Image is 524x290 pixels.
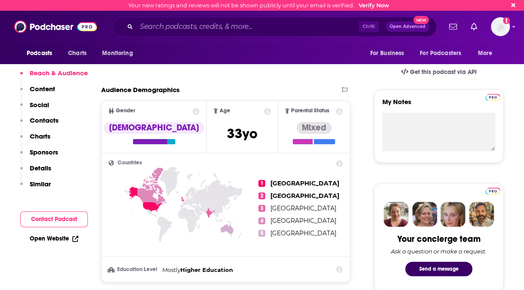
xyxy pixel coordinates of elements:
[485,186,500,194] a: Pro website
[446,19,460,34] a: Show notifications dropdown
[20,69,88,85] button: Reach & Audience
[220,108,230,114] span: Age
[113,17,437,37] div: Search podcasts, credits, & more...
[297,122,332,134] div: Mixed
[227,125,257,142] span: 33 yo
[364,45,415,62] button: open menu
[478,47,493,59] span: More
[386,22,429,32] button: Open AdvancedNew
[14,19,97,35] img: Podchaser - Follow, Share and Rate Podcasts
[485,94,500,101] img: Podchaser Pro
[128,2,389,9] div: Your new ratings and reviews will not be shown publicly until your email is verified.
[397,234,481,244] div: Your concierge team
[413,16,429,24] span: New
[359,21,379,32] span: Ctrl K
[20,148,58,164] button: Sponsors
[491,17,510,36] button: Show profile menu
[68,47,87,59] span: Charts
[405,262,472,276] button: Send a message
[359,2,389,9] a: Verify Now
[20,211,88,227] button: Contact Podcast
[102,47,133,59] span: Monitoring
[270,217,336,225] span: [GEOGRAPHIC_DATA]
[118,160,142,166] span: Countries
[414,45,474,62] button: open menu
[270,179,339,187] span: [GEOGRAPHIC_DATA]
[20,164,51,180] button: Details
[270,204,336,212] span: [GEOGRAPHIC_DATA]
[485,93,500,101] a: Pro website
[412,202,437,227] img: Barbara Profile
[291,108,329,114] span: Parental Status
[258,205,265,212] span: 3
[30,180,51,188] p: Similar
[20,180,51,196] button: Similar
[420,47,461,59] span: For Podcasters
[467,19,481,34] a: Show notifications dropdown
[20,101,49,117] button: Social
[20,85,55,101] button: Content
[258,192,265,199] span: 2
[116,108,135,114] span: Gender
[258,217,265,224] span: 4
[391,248,487,255] div: Ask a question or make a request.
[96,45,144,62] button: open menu
[30,116,59,124] p: Contacts
[30,101,49,109] p: Social
[410,68,477,76] span: Get this podcast via API
[394,62,484,83] a: Get this podcast via API
[270,192,339,200] span: [GEOGRAPHIC_DATA]
[101,86,180,94] h2: Audience Demographics
[104,122,204,134] div: [DEMOGRAPHIC_DATA]
[20,132,50,148] button: Charts
[30,148,58,156] p: Sponsors
[485,188,500,194] img: Podchaser Pro
[491,17,510,36] span: Logged in as Alexish212
[30,235,78,242] a: Open Website
[390,25,425,29] span: Open Advanced
[21,45,63,62] button: open menu
[503,17,510,24] svg: Email not verified
[136,20,359,34] input: Search podcasts, credits, & more...
[30,69,88,77] p: Reach & Audience
[270,229,336,237] span: [GEOGRAPHIC_DATA]
[62,45,92,62] a: Charts
[20,116,59,132] button: Contacts
[30,85,55,93] p: Content
[258,230,265,237] span: 5
[370,47,404,59] span: For Business
[491,17,510,36] img: User Profile
[30,164,51,172] p: Details
[258,180,265,187] span: 1
[382,98,495,113] label: My Notes
[30,132,50,140] p: Charts
[472,45,503,62] button: open menu
[27,47,52,59] span: Podcasts
[440,202,465,227] img: Jules Profile
[180,266,233,273] span: Higher Education
[469,202,494,227] img: Jon Profile
[162,266,180,273] span: Mostly
[384,202,409,227] img: Sydney Profile
[109,267,159,272] h3: Education Level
